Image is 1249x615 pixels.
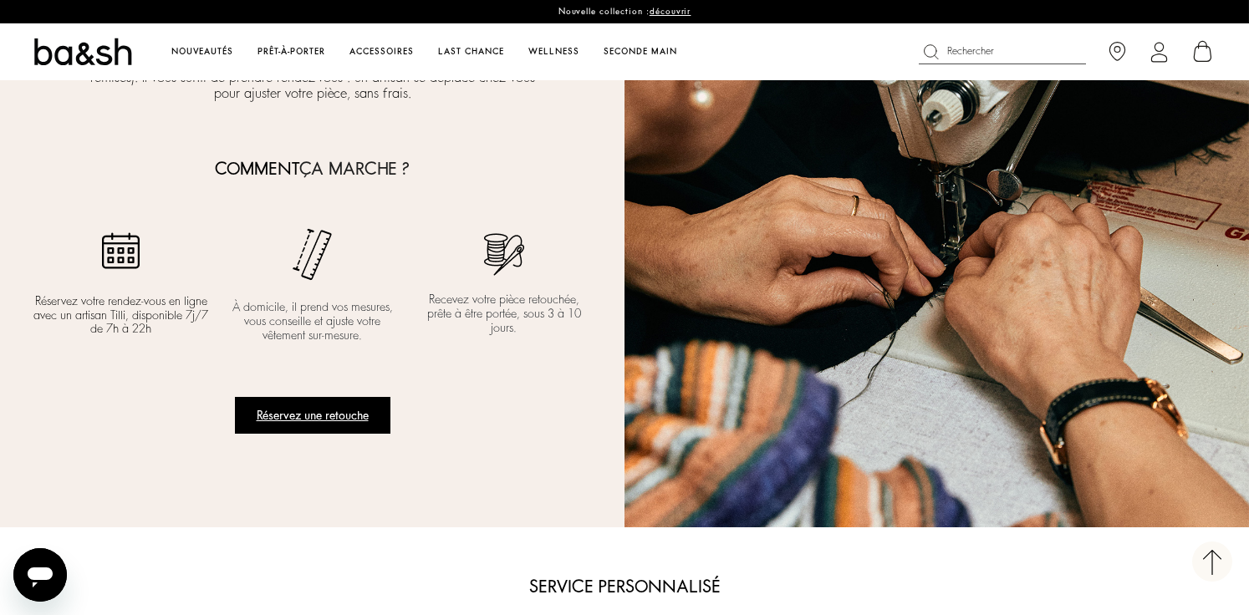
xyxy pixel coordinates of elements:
a: Seconde main [602,44,679,60]
span: Seconde main [604,48,677,56]
p: Réservez votre rendez-vous en ligne avec un artisan Tilli, disponible 7j/7 de 7h à 22h [33,294,208,336]
p: SERVICE PERSONNALISÉ [191,577,1058,597]
iframe: Bouton de lancement de la fenêtre de messagerie [13,548,67,602]
span: Last chance [438,48,504,56]
span: ÇA MARCHE ? [299,160,410,178]
button: Réservez une retouche [235,397,390,435]
img: ba&sh [29,37,136,68]
a: Last chance [436,44,506,60]
span: Prêt-à-porter [257,48,325,56]
span: Rechercher [947,47,994,55]
button: Rechercher [919,39,1086,64]
span: WELLNESS [528,48,579,56]
p: Recevez votre pièce retouchée, prête à être portée, sous 3 à 10 jours. [416,292,591,334]
span: Accessoires [349,48,414,56]
a: Accessoires [348,44,415,60]
a: Nouveautés [170,44,235,60]
p: COMMENT [25,160,599,180]
nav: Utility navigation [919,39,1220,64]
a: Prêt-à-porter [256,44,327,60]
span: Nouveautés [171,48,233,56]
a: WELLNESS [527,44,581,60]
p: À domicile, il prend vos mesures, vous conseille et ajuste votre vêtement sur-mesure. [225,300,400,342]
a: découvrir [650,8,691,16]
span: Nouvelle collection : [558,8,650,16]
